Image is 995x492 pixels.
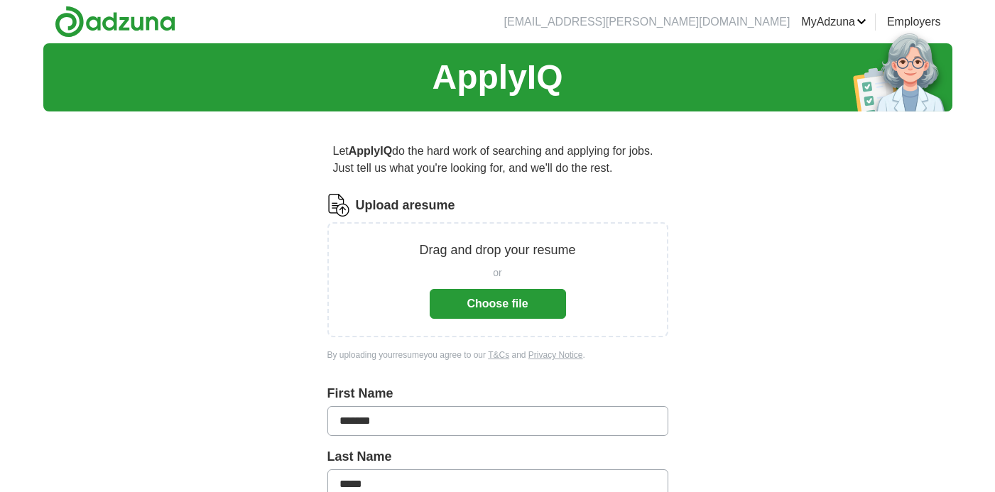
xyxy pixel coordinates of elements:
div: By uploading your resume you agree to our and . [327,349,668,361]
img: Adzuna logo [55,6,175,38]
a: Privacy Notice [528,350,583,360]
li: [EMAIL_ADDRESS][PERSON_NAME][DOMAIN_NAME] [504,13,790,31]
a: MyAdzuna [801,13,866,31]
span: or [493,266,501,280]
button: Choose file [430,289,566,319]
a: Employers [887,13,941,31]
p: Let do the hard work of searching and applying for jobs. Just tell us what you're looking for, an... [327,137,668,182]
label: Upload a resume [356,196,455,215]
label: First Name [327,384,668,403]
img: CV Icon [327,194,350,217]
p: Drag and drop your resume [419,241,575,260]
a: T&Cs [488,350,509,360]
h1: ApplyIQ [432,52,562,103]
label: Last Name [327,447,668,466]
strong: ApplyIQ [349,145,392,157]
